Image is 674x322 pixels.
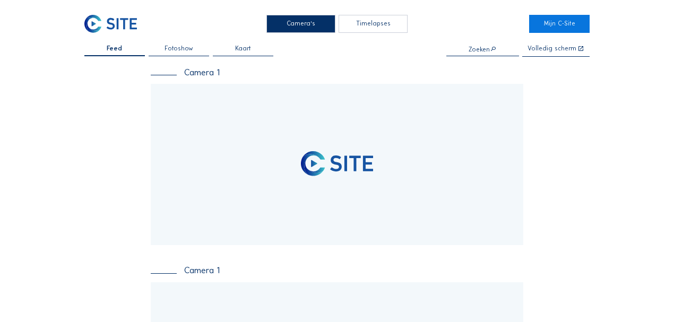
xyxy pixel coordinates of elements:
[301,151,325,176] img: logo_pic
[151,68,523,77] div: Camera 1
[235,46,251,52] span: Kaart
[528,46,576,53] div: Volledig scherm
[107,46,122,52] span: Feed
[84,15,137,32] img: C-SITE Logo
[339,15,408,32] div: Timelapses
[151,266,523,275] div: Camera 1
[165,46,193,52] span: Fotoshow
[84,15,145,32] a: C-SITE Logo
[266,15,335,32] div: Camera's
[330,155,373,172] img: logo_text
[529,15,590,32] a: Mijn C-Site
